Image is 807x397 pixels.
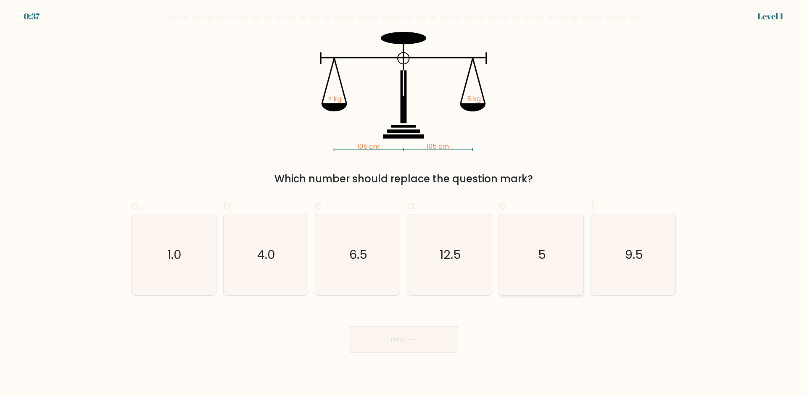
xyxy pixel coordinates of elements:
tspan: ? kg [328,95,341,103]
text: 6.5 [349,246,367,263]
tspan: 105 cm [427,142,449,151]
text: 4.0 [257,246,275,263]
button: Next [349,326,458,353]
text: 9.5 [625,246,643,263]
text: 5 [538,246,546,263]
span: e. [499,197,508,213]
tspan: 5 kg [467,95,481,103]
span: b. [223,197,233,213]
div: Which number should replace the question mark? [136,171,671,187]
text: 12.5 [440,246,461,263]
span: f. [591,197,596,213]
text: 1.0 [167,246,182,263]
div: 0:37 [24,10,40,23]
tspan: 105 cm [357,142,380,151]
div: Level 1 [757,10,783,23]
span: d. [407,197,417,213]
span: a. [131,197,141,213]
span: c. [315,197,324,213]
